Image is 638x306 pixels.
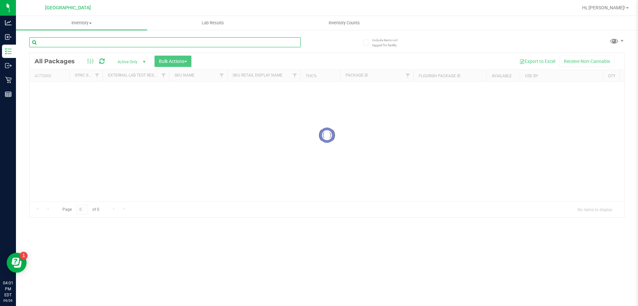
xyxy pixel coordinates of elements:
a: Inventory [16,16,147,30]
input: Search Package ID, Item Name, SKU, Lot or Part Number... [29,37,301,47]
a: Inventory Counts [278,16,410,30]
inline-svg: Reports [5,91,12,98]
inline-svg: Analytics [5,19,12,26]
iframe: Resource center [7,253,27,273]
span: Inventory Counts [320,20,369,26]
iframe: Resource center unread badge [20,252,28,260]
span: Include items not tagged for facility [372,38,405,48]
span: [GEOGRAPHIC_DATA] [45,5,91,11]
span: Hi, [PERSON_NAME]! [582,5,625,10]
inline-svg: Inbound [5,34,12,40]
inline-svg: Retail [5,77,12,83]
inline-svg: Outbound [5,62,12,69]
span: Inventory [16,20,147,26]
inline-svg: Inventory [5,48,12,55]
span: Lab Results [193,20,233,26]
p: 09/26 [3,298,13,303]
a: Lab Results [147,16,278,30]
p: 04:01 PM EDT [3,280,13,298]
